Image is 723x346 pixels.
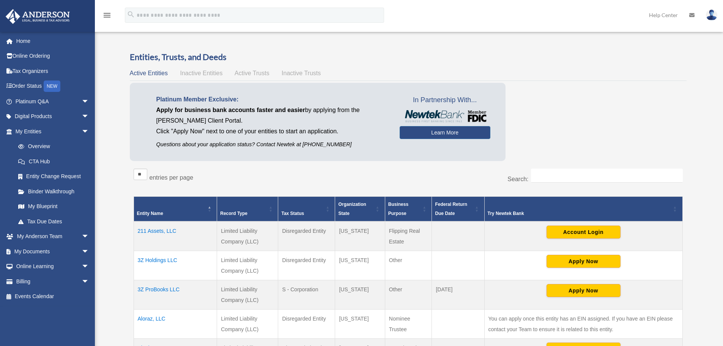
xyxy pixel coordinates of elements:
td: [US_STATE] [335,310,385,339]
button: Apply Now [547,284,621,297]
img: NewtekBankLogoSM.png [403,110,487,122]
button: Account Login [547,226,621,239]
div: NEW [44,81,60,92]
span: arrow_drop_down [82,259,97,275]
td: [US_STATE] [335,280,385,310]
span: Record Type [220,211,247,216]
img: Anderson Advisors Platinum Portal [3,9,72,24]
a: Platinum Q&Aarrow_drop_down [5,94,101,109]
span: arrow_drop_down [82,109,97,125]
p: Click "Apply Now" next to one of your entities to start an application. [156,126,388,137]
th: Entity Name: Activate to invert sorting [134,197,217,222]
span: Organization State [338,202,366,216]
td: Other [385,280,432,310]
h3: Entities, Trusts, and Deeds [130,51,687,63]
a: Overview [11,139,93,154]
th: Business Purpose: Activate to sort [385,197,432,222]
td: Disregarded Entity [278,221,335,251]
td: Limited Liability Company (LLC) [217,221,278,251]
span: Active Trusts [235,70,269,76]
td: 3Z Holdings LLC [134,251,217,280]
span: arrow_drop_down [82,274,97,289]
td: Flipping Real Estate [385,221,432,251]
div: Try Newtek Bank [488,209,671,218]
a: Account Login [547,229,621,235]
a: Learn More [400,126,490,139]
span: Entity Name [137,211,163,216]
td: Other [385,251,432,280]
a: Online Ordering [5,49,101,64]
a: CTA Hub [11,154,97,169]
i: menu [102,11,112,20]
th: Tax Status: Activate to sort [278,197,335,222]
td: S - Corporation [278,280,335,310]
p: by applying from the [PERSON_NAME] Client Portal. [156,105,388,126]
th: Record Type: Activate to sort [217,197,278,222]
a: Events Calendar [5,289,101,304]
span: arrow_drop_down [82,94,97,109]
th: Organization State: Activate to sort [335,197,385,222]
td: [US_STATE] [335,251,385,280]
a: My Blueprint [11,199,97,214]
span: In Partnership With... [400,94,490,106]
td: 3Z ProBooks LLC [134,280,217,310]
a: Binder Walkthrough [11,184,97,199]
a: My Documentsarrow_drop_down [5,244,101,259]
a: Entity Change Request [11,169,97,184]
td: Limited Liability Company (LLC) [217,251,278,280]
a: Billingarrow_drop_down [5,274,101,289]
i: search [127,10,135,19]
td: [DATE] [432,280,484,310]
span: arrow_drop_down [82,244,97,259]
td: Nominee Trustee [385,310,432,339]
p: Platinum Member Exclusive: [156,94,388,105]
a: My Entitiesarrow_drop_down [5,124,97,139]
span: arrow_drop_down [82,124,97,139]
span: Inactive Entities [180,70,222,76]
td: Limited Liability Company (LLC) [217,280,278,310]
th: Federal Return Due Date: Activate to sort [432,197,484,222]
a: Online Learningarrow_drop_down [5,259,101,274]
span: Tax Status [281,211,304,216]
td: 211 Assets, LLC [134,221,217,251]
img: User Pic [706,9,717,21]
td: Disregarded Entity [278,310,335,339]
a: My Anderson Teamarrow_drop_down [5,229,101,244]
td: You can apply once this entity has an EIN assigned. If you have an EIN please contact your Team t... [484,310,682,339]
span: Inactive Trusts [282,70,321,76]
span: Federal Return Due Date [435,202,467,216]
button: Apply Now [547,255,621,268]
span: Apply for business bank accounts faster and easier [156,107,305,113]
th: Try Newtek Bank : Activate to sort [484,197,682,222]
span: Business Purpose [388,202,408,216]
a: menu [102,13,112,20]
p: Questions about your application status? Contact Newtek at [PHONE_NUMBER] [156,140,388,149]
td: Aloraz, LLC [134,310,217,339]
span: Active Entities [130,70,168,76]
a: Tax Organizers [5,63,101,79]
label: entries per page [150,174,194,181]
td: [US_STATE] [335,221,385,251]
td: Disregarded Entity [278,251,335,280]
a: Home [5,33,101,49]
a: Order StatusNEW [5,79,101,94]
label: Search: [507,176,528,182]
a: Tax Due Dates [11,214,97,229]
span: arrow_drop_down [82,229,97,245]
td: Limited Liability Company (LLC) [217,310,278,339]
a: Digital Productsarrow_drop_down [5,109,101,124]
